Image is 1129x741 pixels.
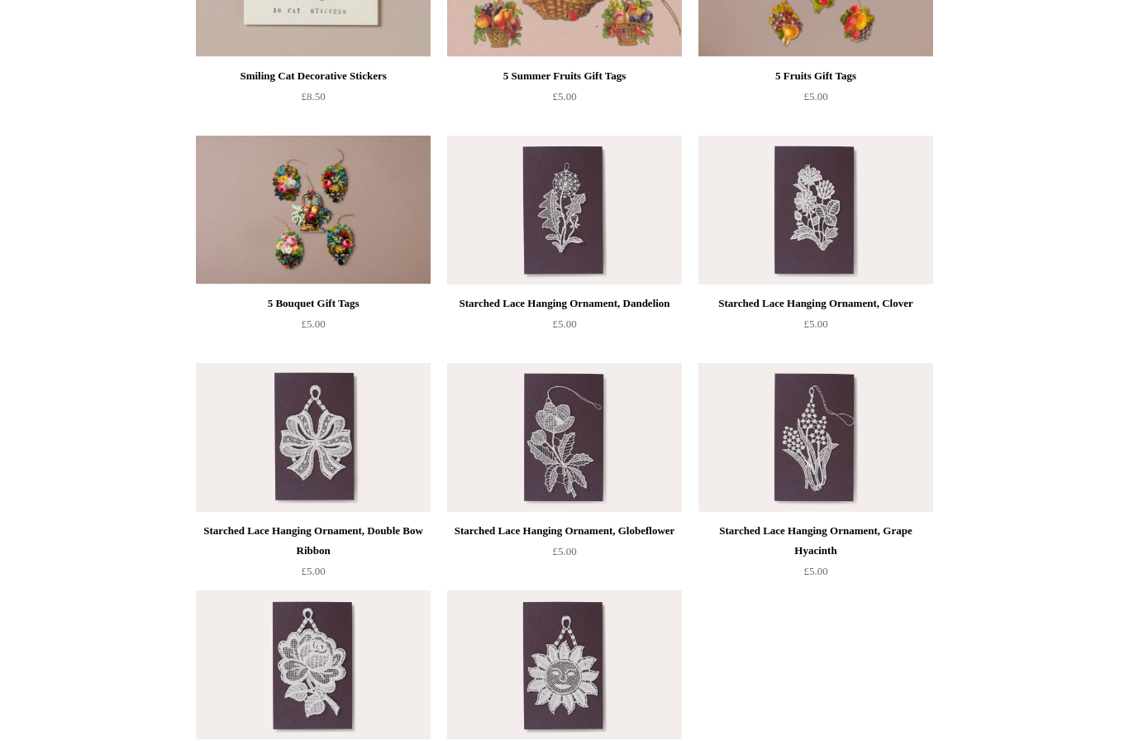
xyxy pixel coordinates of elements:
span: £5.00 [803,90,827,103]
div: Starched Lace Hanging Ornament, Clover [703,294,929,313]
a: Starched Lace Hanging Ornament, Grape Hyacinth £5.00 [698,521,933,589]
a: Starched Lace Hanging Ornament, Clover £5.00 [698,294,933,361]
div: 5 Bouquet Gift Tags [200,294,426,313]
span: £5.00 [803,318,827,330]
a: 5 Bouquet Gift Tags £5.00 [196,294,431,361]
a: 5 Bouquet Gift Tags 5 Bouquet Gift Tags [196,136,431,284]
a: 5 Summer Fruits Gift Tags £5.00 [447,66,682,134]
div: Starched Lace Hanging Ornament, Globeflower [451,521,678,541]
img: Starched Lace Hanging Ornament, Grape Hyacinth [698,363,933,512]
div: Starched Lace Hanging Ornament, Double Bow Ribbon [200,521,426,561]
img: Starched Lace Hanging Ornament, Clover [698,136,933,284]
a: Starched Lace Hanging Ornament, Globeflower Starched Lace Hanging Ornament, Globeflower [447,363,682,512]
a: Starched Lace Hanging Ornament, Clover Starched Lace Hanging Ornament, Clover [698,136,933,284]
span: £5.00 [803,565,827,577]
a: Starched Lace Hanging Ornament, Sun Starched Lace Hanging Ornament, Sun [447,590,682,739]
img: Starched Lace Hanging Ornament, Dandelion [447,136,682,284]
img: Starched Lace Hanging Ornament, Sun [447,590,682,739]
div: Starched Lace Hanging Ornament, Dandelion [451,294,678,313]
img: Starched Lace Hanging Ornament, Globeflower [447,363,682,512]
a: Starched Lace Hanging Ornament, Globeflower £5.00 [447,521,682,589]
a: Starched Lace Hanging Ornament, Grape Hyacinth Starched Lace Hanging Ornament, Grape Hyacinth [698,363,933,512]
a: 5 Fruits Gift Tags £5.00 [698,66,933,134]
img: 5 Bouquet Gift Tags [196,136,431,284]
a: Starched Lace Hanging Ornament, Double Bow Ribbon Starched Lace Hanging Ornament, Double Bow Ribbon [196,363,431,512]
div: 5 Fruits Gift Tags [703,66,929,86]
div: Smiling Cat Decorative Stickers [200,66,426,86]
span: £5.00 [552,318,576,330]
a: Smiling Cat Decorative Stickers £8.50 [196,66,431,134]
a: Starched Lace Hanging Ornament, Double Bow Ribbon £5.00 [196,521,431,589]
a: Starched Lace Hanging Ornament, Dandelion £5.00 [447,294,682,361]
div: Starched Lace Hanging Ornament, Grape Hyacinth [703,521,929,561]
span: £5.00 [301,565,325,577]
img: Starched Lace Hanging Ornament, Rose [196,590,431,739]
span: £5.00 [552,545,576,557]
a: Starched Lace Hanging Ornament, Rose Starched Lace Hanging Ornament, Rose [196,590,431,739]
span: £8.50 [301,90,325,103]
span: £5.00 [552,90,576,103]
a: Starched Lace Hanging Ornament, Dandelion Starched Lace Hanging Ornament, Dandelion [447,136,682,284]
span: £5.00 [301,318,325,330]
div: 5 Summer Fruits Gift Tags [451,66,678,86]
img: Starched Lace Hanging Ornament, Double Bow Ribbon [196,363,431,512]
